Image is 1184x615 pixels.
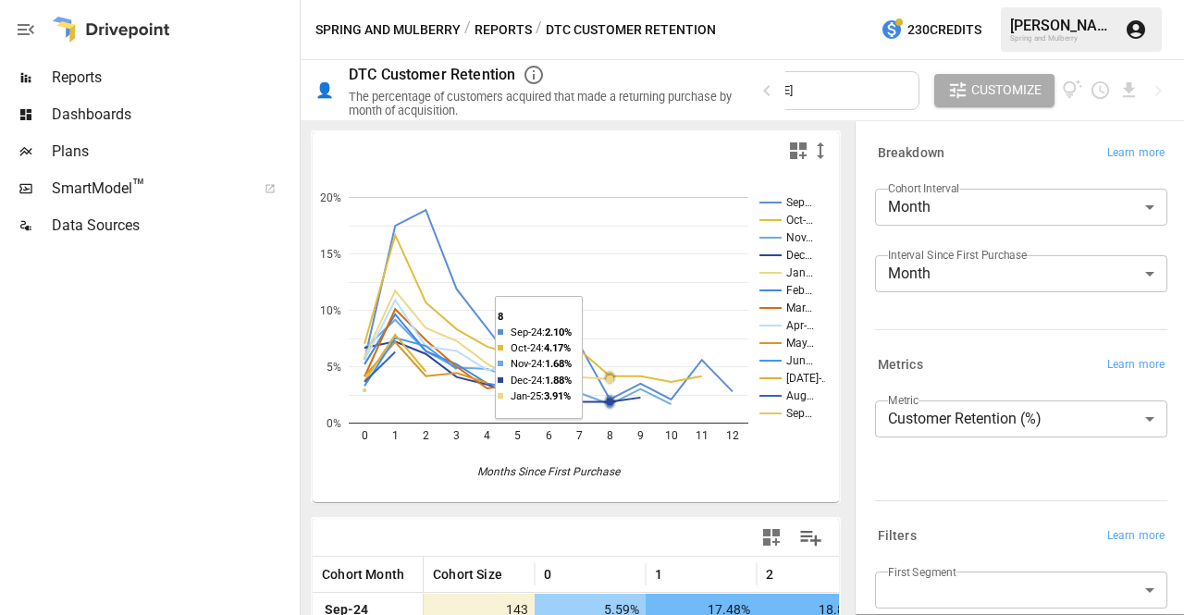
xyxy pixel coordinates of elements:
span: Cohort Size [433,565,502,584]
text: 0% [327,417,341,430]
text: 5 [514,429,521,442]
span: SmartModel [52,178,244,200]
div: Customer Retention (%) [875,400,1167,437]
text: 4 [484,429,490,442]
text: 11 [696,429,709,442]
span: Learn more [1107,144,1165,163]
button: Manage Columns [790,517,832,559]
div: Spring and Mulberry [1010,34,1114,43]
text: Months Since First Purchase [477,465,621,478]
div: The percentage of customers acquired that made a returning purchase by month of acquisition. [349,90,734,117]
span: Customize [971,79,1042,102]
div: [PERSON_NAME] [1010,17,1114,34]
button: Customize [934,74,1054,107]
div: 👤 [315,81,334,99]
text: 10 [665,429,678,442]
text: 9 [637,429,644,442]
span: Dashboards [52,104,296,126]
h6: Filters [878,526,917,547]
h6: Metrics [878,355,923,375]
span: 230 Credits [907,18,981,42]
text: 6 [546,429,552,442]
text: Nov… [786,231,813,244]
span: Plans [52,141,296,163]
text: 5% [327,361,341,374]
text: 3 [453,429,460,442]
span: 1 [655,565,662,584]
span: 0 [544,565,551,584]
text: 10% [320,304,341,317]
text: Aug… [786,389,814,402]
text: 2 [423,429,429,442]
text: 1 [392,429,399,442]
text: Sep… [786,407,812,420]
button: 230Credits [873,13,989,47]
button: Reports [475,18,532,42]
div: / [536,18,542,42]
div: / [464,18,471,42]
text: Feb… [786,284,812,297]
text: 20% [320,191,341,204]
div: DTC Customer Retention [349,66,515,83]
h6: Breakdown [878,143,944,164]
span: Cohort Month [322,565,404,584]
label: First Segment [888,564,956,580]
button: Download report [1118,80,1140,101]
text: 8 [607,429,613,442]
text: 12 [726,429,739,442]
label: Metric [888,392,919,408]
text: Mar… [786,301,812,314]
text: Apr-… [786,319,814,332]
text: [DATE]-… [786,372,829,385]
div: Month [875,255,1167,292]
div: Month [875,189,1167,226]
span: Reports [52,67,296,89]
span: Learn more [1107,527,1165,546]
text: 15% [320,248,341,261]
span: Data Sources [52,215,296,237]
span: ™ [132,175,145,198]
text: Dec… [786,249,812,262]
svg: A chart. [313,169,825,502]
text: Jan… [786,266,813,279]
span: Learn more [1107,356,1165,375]
text: Jun… [786,354,813,367]
button: Schedule report [1090,80,1111,101]
span: 2 [766,565,773,584]
text: 0 [362,429,368,442]
label: Cohort Interval [888,180,959,196]
text: 7 [576,429,583,442]
button: Spring and Mulberry [315,18,461,42]
button: View documentation [1062,74,1083,107]
text: May… [786,337,814,350]
text: Oct-… [786,214,813,227]
text: Sep… [786,196,812,209]
label: Interval Since First Purchase [888,247,1027,263]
